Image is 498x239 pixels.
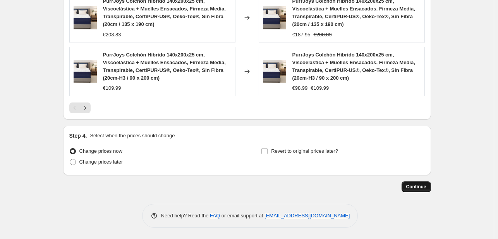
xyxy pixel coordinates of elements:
[314,31,332,39] strike: €208.83
[79,148,122,154] span: Change prices now
[292,31,311,39] div: €187.95
[220,213,264,219] span: or email support at
[103,31,121,39] div: €208.83
[406,184,426,190] span: Continue
[402,181,431,192] button: Continue
[79,159,123,165] span: Change prices later
[311,84,329,92] strike: €109.99
[90,132,175,140] p: Select when the prices should change
[292,52,415,81] span: PurrJoys Colchón Híbrido 140x200x25 cm, Viscoelástica + Muelles Ensacados, Firmeza Media, Transpi...
[103,52,226,81] span: PurrJoys Colchón Híbrido 140x200x25 cm, Viscoelástica + Muelles Ensacados, Firmeza Media, Transpi...
[271,148,338,154] span: Revert to original prices later?
[292,84,308,92] div: €98.99
[263,6,286,29] img: 91Xm_Ubq-_L._AC_SL1500_80x.jpg
[161,213,210,219] span: Need help? Read the
[74,60,97,83] img: 91Xm_Ubq-_L._AC_SL1500_80x.jpg
[69,102,91,113] nav: Pagination
[264,213,350,219] a: [EMAIL_ADDRESS][DOMAIN_NAME]
[80,102,91,113] button: Next
[263,60,286,83] img: 91Xm_Ubq-_L._AC_SL1500_80x.jpg
[69,132,87,140] h2: Step 4.
[74,6,97,29] img: 91Xm_Ubq-_L._AC_SL1500_80x.jpg
[103,84,121,92] div: €109.99
[210,213,220,219] a: FAQ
